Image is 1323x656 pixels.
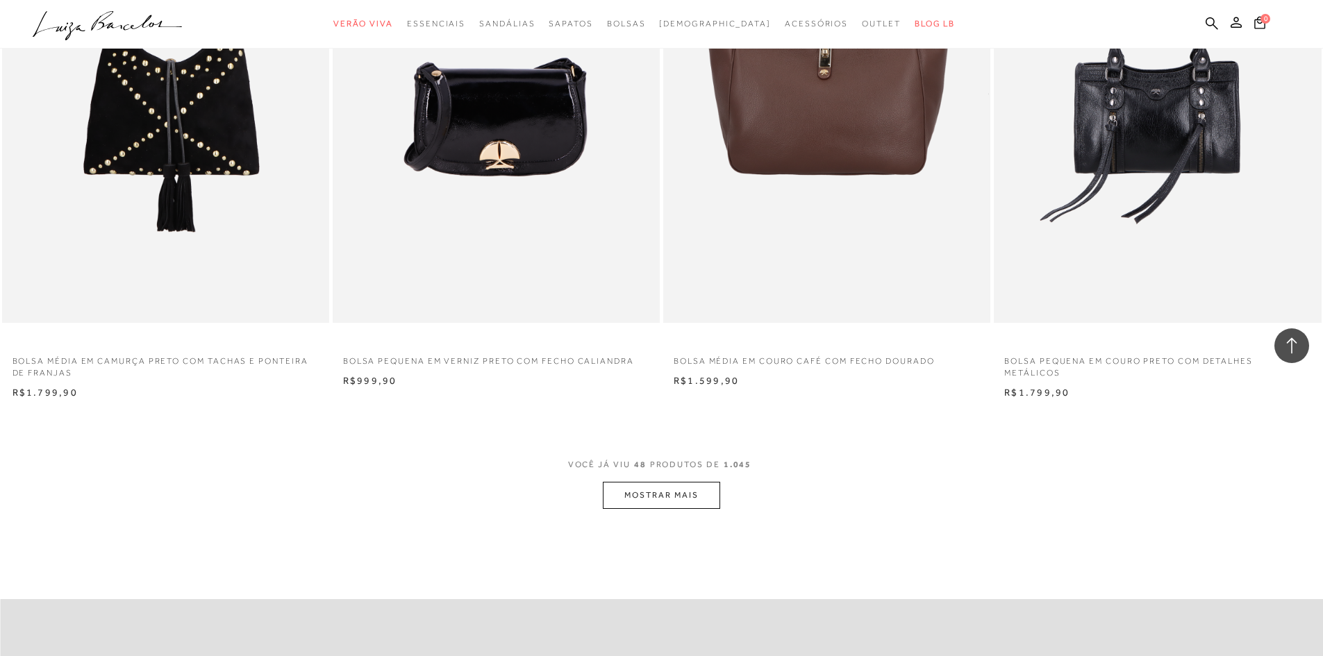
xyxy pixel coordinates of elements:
button: 0 [1250,15,1270,34]
span: Bolsas [607,19,646,28]
a: BOLSA MÉDIA EM COURO CAFÉ COM FECHO DOURADO [663,347,990,367]
span: VOCÊ JÁ VIU PRODUTOS DE [568,460,756,469]
span: R$1.799,90 [1004,387,1070,398]
a: categoryNavScreenReaderText [549,11,592,37]
span: BLOG LB [915,19,955,28]
a: categoryNavScreenReaderText [785,11,848,37]
a: categoryNavScreenReaderText [862,11,901,37]
a: categoryNavScreenReaderText [407,11,465,37]
span: R$999,90 [343,375,397,386]
span: 48 [634,460,647,469]
a: BOLSA PEQUENA EM VERNIZ PRETO COM FECHO CALIANDRA [333,347,660,367]
span: R$1.799,90 [13,387,78,398]
span: Sapatos [549,19,592,28]
span: 0 [1260,14,1270,24]
a: categoryNavScreenReaderText [607,11,646,37]
span: Acessórios [785,19,848,28]
a: categoryNavScreenReaderText [333,11,393,37]
a: BLOG LB [915,11,955,37]
span: Verão Viva [333,19,393,28]
span: Outlet [862,19,901,28]
span: R$1.599,90 [674,375,739,386]
a: noSubCategoriesText [659,11,771,37]
span: Essenciais [407,19,465,28]
a: BOLSA MÉDIA EM CAMURÇA PRETO COM TACHAS E PONTEIRA DE FRANJAS [2,347,329,379]
a: BOLSA PEQUENA EM COURO PRETO COM DETALHES METÁLICOS [994,347,1321,379]
a: categoryNavScreenReaderText [479,11,535,37]
span: [DEMOGRAPHIC_DATA] [659,19,771,28]
span: 1.045 [724,460,752,469]
span: Sandálias [479,19,535,28]
button: MOSTRAR MAIS [603,482,719,509]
